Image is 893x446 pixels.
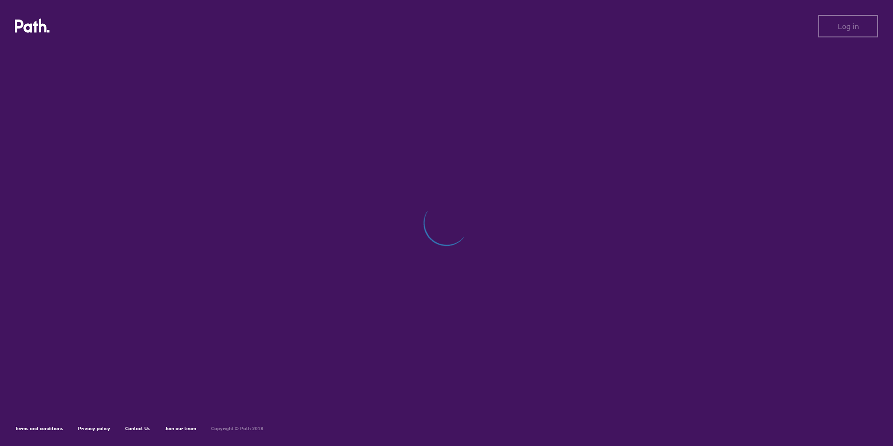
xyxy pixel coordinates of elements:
h6: Copyright © Path 2018 [211,426,263,432]
button: Log in [818,15,878,37]
a: Contact Us [125,425,150,432]
a: Join our team [165,425,196,432]
a: Privacy policy [78,425,110,432]
a: Terms and conditions [15,425,63,432]
span: Log in [838,22,859,30]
